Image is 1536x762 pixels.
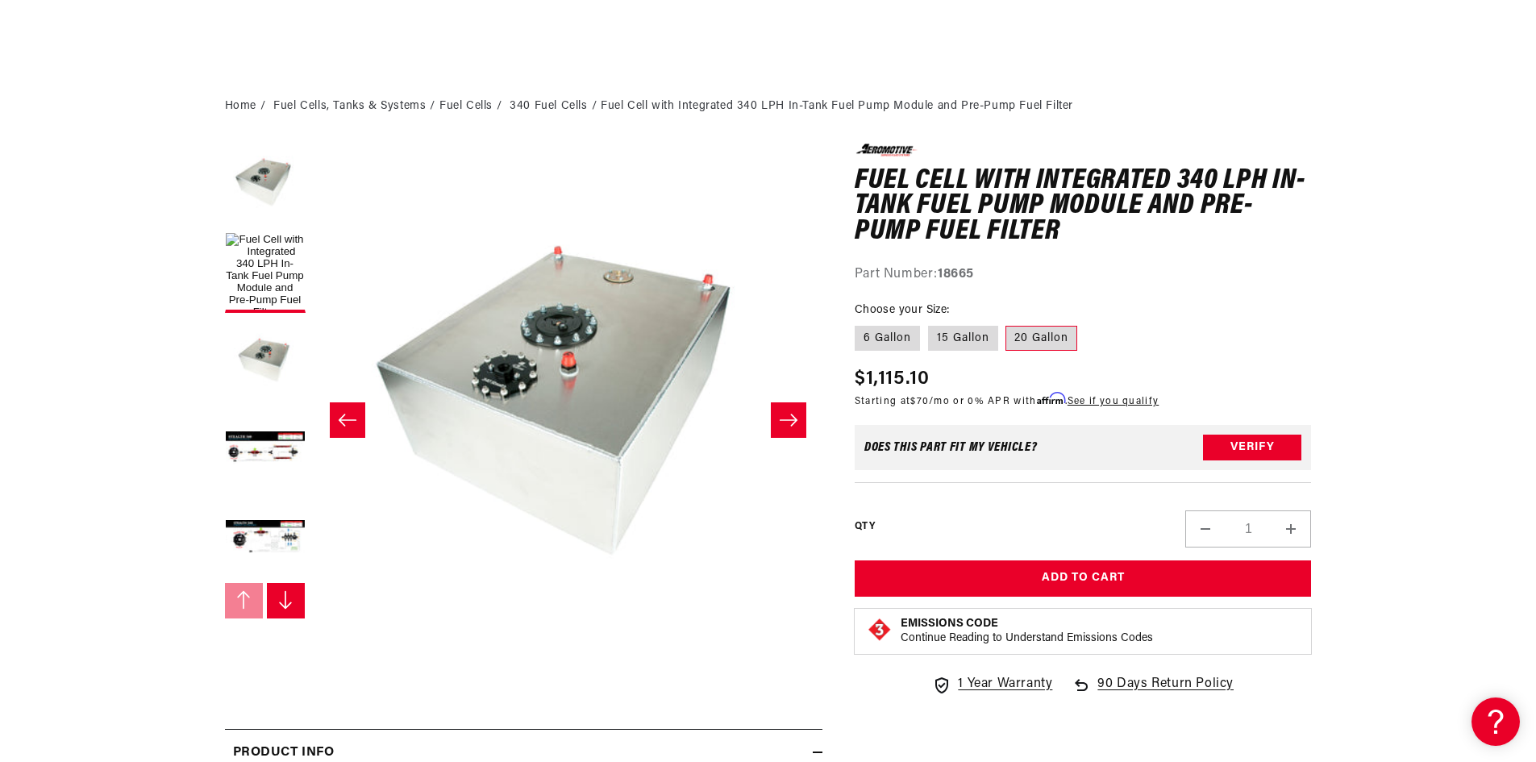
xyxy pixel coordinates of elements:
legend: Choose your Size: [855,302,951,319]
a: 90 Days Return Policy [1072,674,1234,711]
span: $70 [910,397,929,406]
label: 20 Gallon [1005,326,1077,352]
p: Continue Reading to Understand Emissions Codes [901,631,1153,646]
label: 6 Gallon [855,326,920,352]
media-gallery: Gallery Viewer [225,144,822,696]
div: Does This part fit My vehicle? [864,441,1038,454]
img: Emissions code [867,617,893,643]
span: 1 Year Warranty [958,674,1052,695]
button: Slide right [267,583,306,618]
label: 15 Gallon [928,326,998,352]
li: Fuel Cells, Tanks & Systems [273,98,439,115]
button: Emissions CodeContinue Reading to Understand Emissions Codes [901,617,1153,646]
div: Part Number: [855,264,1312,285]
label: QTY [855,520,875,534]
p: Starting at /mo or 0% APR with . [855,393,1159,409]
button: Verify [1203,435,1301,460]
span: $1,115.10 [855,364,930,393]
button: Add to Cart [855,560,1312,597]
a: Home [225,98,256,115]
a: 340 Fuel Cells [510,98,587,115]
strong: Emissions Code [901,618,998,630]
li: Fuel Cell with Integrated 340 LPH In-Tank Fuel Pump Module and Pre-Pump Fuel Filter [601,98,1073,115]
button: Slide left [330,402,365,438]
a: 1 Year Warranty [932,674,1052,695]
button: Load image 4 in gallery view [225,410,306,490]
button: Slide left [225,583,264,618]
span: 90 Days Return Policy [1097,674,1234,711]
span: Affirm [1037,393,1065,405]
h1: Fuel Cell with Integrated 340 LPH In-Tank Fuel Pump Module and Pre-Pump Fuel Filter [855,169,1312,245]
strong: 18665 [938,268,974,281]
a: See if you qualify - Learn more about Affirm Financing (opens in modal) [1068,397,1159,406]
button: Load image 2 in gallery view [225,321,306,402]
button: Load image 5 in gallery view [225,498,306,579]
button: Load image 1 in gallery view [225,232,306,313]
nav: breadcrumbs [225,98,1312,115]
button: Load image 3 in gallery view [225,144,306,224]
li: Fuel Cells [439,98,506,115]
button: Slide right [771,402,806,438]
